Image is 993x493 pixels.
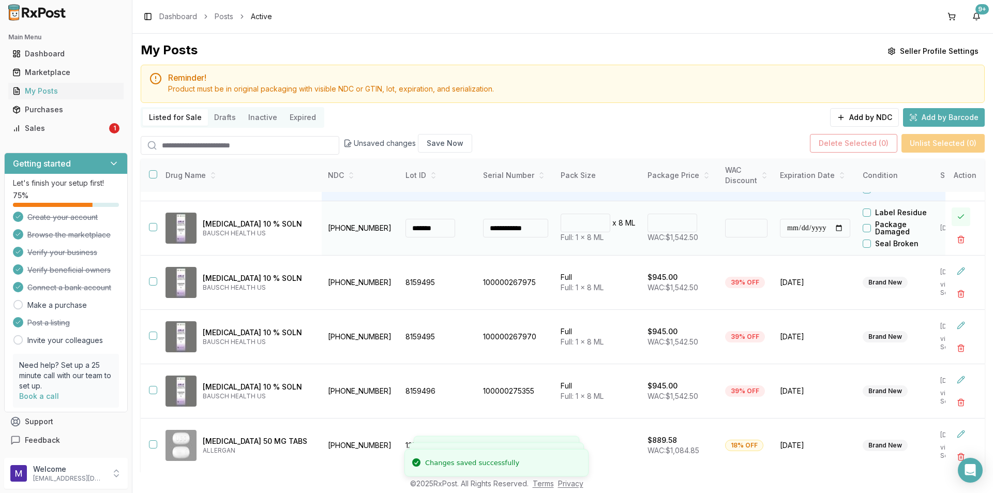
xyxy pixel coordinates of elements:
[875,209,927,216] label: Label Residue
[875,186,919,193] label: Seal Broken
[725,385,765,397] div: 39% OFF
[625,218,635,228] p: ML
[165,267,197,298] img: Jublia 10 % SOLN
[725,331,765,342] div: 39% OFF
[322,419,399,473] td: [PHONE_NUMBER]
[940,389,980,406] p: via NDC Search
[940,322,980,331] p: [DATE]
[109,123,119,133] div: 1
[242,109,283,126] button: Inactive
[648,392,698,400] span: WAC: $1,542.50
[554,159,641,192] th: Pack Size
[554,310,641,364] td: Full
[8,82,124,100] a: My Posts
[25,435,60,445] span: Feedback
[168,73,976,82] h5: Reminder!
[418,134,472,153] button: Save Now
[863,331,908,342] div: Brand New
[940,443,980,460] p: via NDC Search
[940,224,980,232] p: [DATE]
[648,272,678,282] p: $945.00
[33,474,105,483] p: [EMAIL_ADDRESS][DOMAIN_NAME]
[322,256,399,310] td: [PHONE_NUMBER]
[208,109,242,126] button: Drafts
[322,201,399,256] td: [PHONE_NUMBER]
[203,327,313,338] p: [MEDICAL_DATA] 10 % SOLN
[8,100,124,119] a: Purchases
[940,335,980,351] p: via NDC Search
[8,44,124,63] a: Dashboard
[251,11,272,22] span: Active
[975,4,989,14] div: 9+
[952,370,970,389] button: Edit
[554,419,641,473] td: Full
[952,285,970,303] button: Delete
[619,218,623,228] p: 8
[875,240,919,247] label: Seal Broken
[165,376,197,407] img: Jublia 10 % SOLN
[952,262,970,280] button: Edit
[903,108,985,127] button: Add by Barcode
[328,170,393,181] div: NDC
[399,310,477,364] td: 8159495
[952,447,970,466] button: Delete
[780,440,850,451] span: [DATE]
[612,218,616,228] p: x
[405,170,471,181] div: Lot ID
[168,84,976,94] div: Product must be in original packaging with visible NDC or GTIN, lot, expiration, and serialization.
[4,46,128,62] button: Dashboard
[856,159,934,192] th: Condition
[203,446,313,455] p: ALLERGAN
[958,458,983,483] div: Open Intercom Messenger
[952,316,970,335] button: Edit
[165,170,313,181] div: Drug Name
[561,392,604,400] span: Full: 1 x 8 ML
[283,109,322,126] button: Expired
[12,86,119,96] div: My Posts
[483,170,548,181] div: Serial Number
[27,335,103,346] a: Invite your colleagues
[830,108,899,127] button: Add by NDC
[203,392,313,400] p: BAUSCH HEALTH US
[780,277,850,288] span: [DATE]
[322,310,399,364] td: [PHONE_NUMBER]
[533,479,554,488] a: Terms
[648,446,699,455] span: WAC: $1,084.85
[477,364,554,419] td: 100000275355
[558,479,583,488] a: Privacy
[554,364,641,419] td: Full
[13,190,28,201] span: 75 %
[863,277,908,288] div: Brand New
[4,120,128,137] button: Sales1
[12,49,119,59] div: Dashboard
[4,412,128,431] button: Support
[648,435,677,445] p: $889.58
[27,230,111,240] span: Browse the marketplace
[399,419,477,473] td: 1275963
[648,337,698,346] span: WAC: $1,542.50
[725,440,763,451] div: 18% OFF
[780,170,850,181] div: Expiration Date
[12,123,107,133] div: Sales
[159,11,197,22] a: Dashboard
[940,431,980,439] p: [DATE]
[13,178,119,188] p: Let's finish your setup first!
[322,364,399,419] td: [PHONE_NUMBER]
[952,393,970,412] button: Delete
[27,265,111,275] span: Verify beneficial owners
[940,377,980,385] p: [DATE]
[780,332,850,342] span: [DATE]
[648,381,678,391] p: $945.00
[12,104,119,115] div: Purchases
[27,318,70,328] span: Post a listing
[8,33,124,41] h2: Main Menu
[4,431,128,450] button: Feedback
[648,326,678,337] p: $945.00
[10,465,27,482] img: User avatar
[343,134,472,153] div: Unsaved changes
[554,256,641,310] td: Full
[19,392,59,400] a: Book a call
[33,464,105,474] p: Welcome
[27,282,111,293] span: Connect a bank account
[940,268,980,276] p: [DATE]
